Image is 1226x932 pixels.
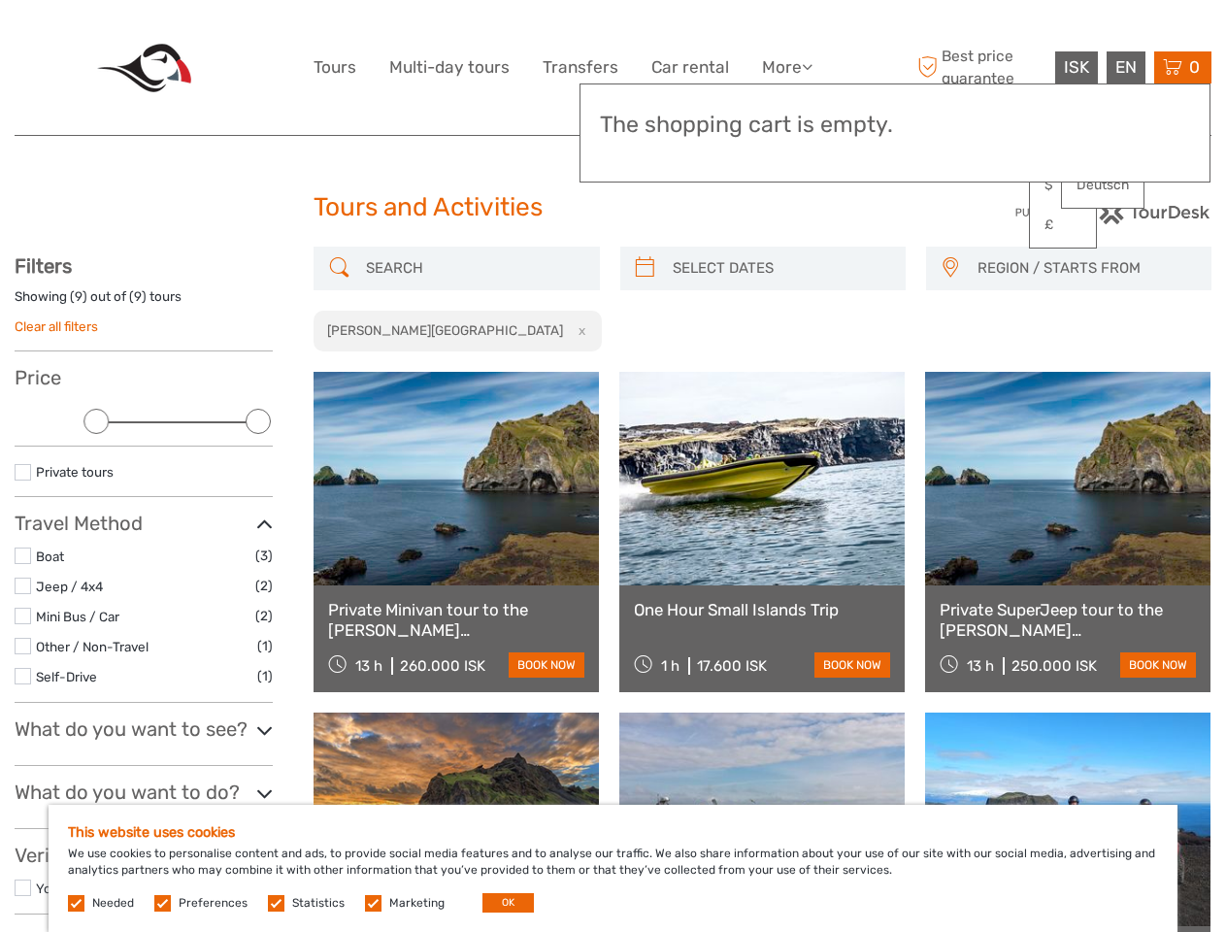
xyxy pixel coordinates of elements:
[134,287,142,306] label: 9
[912,46,1050,88] span: Best price guarantee
[15,512,273,535] h3: Travel Method
[358,251,589,285] input: SEARCH
[36,579,103,594] a: Jeep / 4x4
[179,895,248,912] label: Preferences
[36,609,119,624] a: Mini Bus / Car
[697,657,767,675] span: 17.600 ISK
[75,287,83,306] label: 9
[257,665,273,687] span: (1)
[482,893,534,913] button: OK
[543,53,618,82] a: Transfers
[49,805,1177,932] div: We use cookies to personalise content and ads, to provide social media features and to analyse ou...
[600,112,1190,139] h3: The shopping cart is empty.
[36,639,149,654] a: Other / Non-Travel
[328,600,584,640] a: Private Minivan tour to the [PERSON_NAME][GEOGRAPHIC_DATA]: History and Natural Wonders
[257,635,273,657] span: (1)
[36,669,97,684] a: Self-Drive
[15,254,72,278] strong: Filters
[1120,652,1196,678] a: book now
[665,251,896,285] input: SELECT DATES
[92,895,134,912] label: Needed
[36,464,114,480] a: Private tours
[97,44,191,92] img: 455-fc339101-563c-49f4-967d-c54edcb1c401_logo_big.jpg
[255,575,273,597] span: (2)
[355,657,382,675] span: 13 h
[36,881,126,896] a: Your Day Tours
[1030,208,1096,243] a: £
[651,53,729,82] a: Car rental
[314,53,356,82] a: Tours
[1064,57,1089,77] span: ISK
[940,600,1196,640] a: Private SuperJeep tour to the [PERSON_NAME][GEOGRAPHIC_DATA]: History and Natural Wonders
[389,53,510,82] a: Multi-day tours
[661,657,679,675] span: 1 h
[255,545,273,567] span: (3)
[15,287,273,317] div: Showing ( ) out of ( ) tours
[566,320,592,341] button: x
[634,600,890,619] a: One Hour Small Islands Trip
[1186,57,1203,77] span: 0
[27,34,219,50] p: We're away right now. Please check back later!
[15,781,273,804] h3: What do you want to do?
[255,605,273,627] span: (2)
[36,549,64,564] a: Boat
[327,322,563,338] h2: [PERSON_NAME][GEOGRAPHIC_DATA]
[15,717,273,741] h3: What do you want to see?
[400,657,485,675] span: 260.000 ISK
[1011,657,1097,675] span: 250.000 ISK
[314,192,912,223] h1: Tours and Activities
[509,652,584,678] a: book now
[762,53,812,82] a: More
[292,895,345,912] label: Statistics
[15,318,98,334] a: Clear all filters
[1062,168,1143,203] a: Deutsch
[969,252,1202,284] button: REGION / STARTS FROM
[1014,200,1211,224] img: PurchaseViaTourDesk.png
[967,657,994,675] span: 13 h
[15,366,273,389] h3: Price
[15,844,273,867] h3: Verified Operators
[68,824,1158,841] h5: This website uses cookies
[1107,51,1145,83] div: EN
[1030,168,1096,203] a: $
[223,30,247,53] button: Open LiveChat chat widget
[814,652,890,678] a: book now
[389,895,445,912] label: Marketing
